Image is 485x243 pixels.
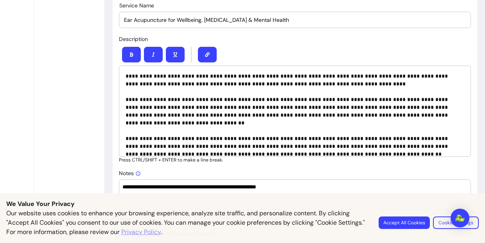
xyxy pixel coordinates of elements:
textarea: Add your own notes [122,183,462,206]
button: Accept All Cookies [379,216,430,229]
a: Privacy Policy [121,227,161,237]
input: Service Name [124,16,466,24]
span: Notes [119,170,141,177]
div: Open Intercom Messenger [451,209,469,227]
button: Cookie Settings [433,216,479,229]
p: Our website uses cookies to enhance your browsing experience, analyze site traffic, and personali... [6,209,369,237]
p: We Value Your Privacy [6,199,479,209]
p: Press CTRL/SHIFT + ENTER to make a line break. [119,157,471,163]
span: Description [119,35,148,43]
span: Service Name [119,2,154,9]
